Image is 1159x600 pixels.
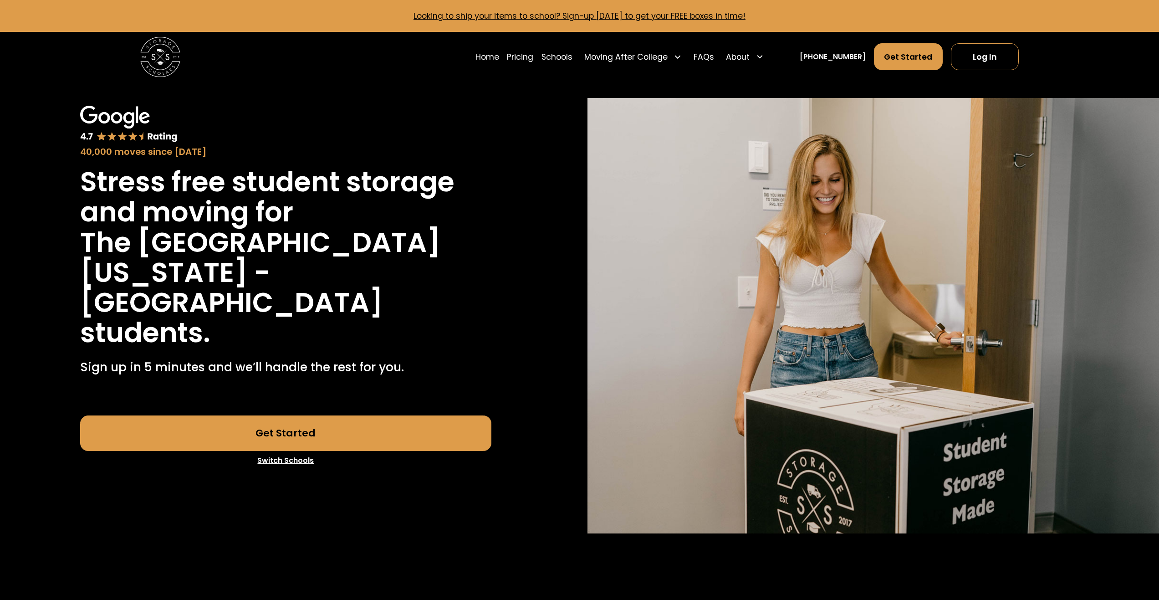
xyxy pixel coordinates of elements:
[541,43,572,71] a: Schools
[80,167,492,227] h1: Stress free student storage and moving for
[726,51,750,63] div: About
[874,43,943,70] a: Get Started
[80,318,210,348] h1: students.
[80,227,492,318] h1: The [GEOGRAPHIC_DATA][US_STATE] - [GEOGRAPHIC_DATA]
[80,415,492,451] a: Get Started
[140,37,180,77] img: Storage Scholars main logo
[951,43,1019,70] a: Log In
[587,98,1159,533] img: Storage Scholars will have everything waiting for you in your room when you arrive to campus.
[80,451,492,470] a: Switch Schools
[694,43,714,71] a: FAQs
[80,106,178,143] img: Google 4.7 star rating
[584,51,668,63] div: Moving After College
[140,37,180,77] a: home
[80,358,404,376] p: Sign up in 5 minutes and we’ll handle the rest for you.
[580,43,685,71] div: Moving After College
[507,43,533,71] a: Pricing
[414,10,745,21] a: Looking to ship your items to school? Sign-up [DATE] to get your FREE boxes in time!
[800,51,866,62] a: [PHONE_NUMBER]
[475,43,499,71] a: Home
[722,43,768,71] div: About
[80,145,492,159] div: 40,000 moves since [DATE]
